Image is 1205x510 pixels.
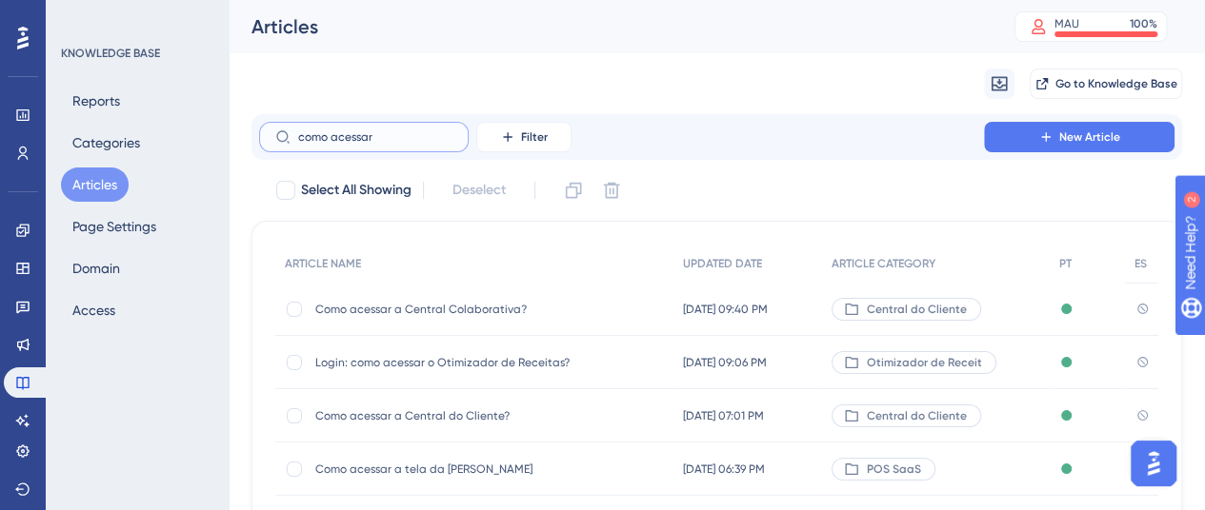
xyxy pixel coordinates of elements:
[61,167,129,202] button: Articles
[832,256,935,271] span: ARTICLE CATEGORY
[683,256,762,271] span: UPDATED DATE
[452,179,506,202] span: Deselect
[1059,256,1072,271] span: PT
[315,355,620,370] span: Login: como acessar o Otimizador de Receitas?
[867,302,967,317] span: Central do Cliente
[683,408,764,423] span: [DATE] 07:01 PM
[683,355,767,370] span: [DATE] 09:06 PM
[1055,76,1177,91] span: Go to Knowledge Base
[132,10,138,25] div: 2
[61,209,168,244] button: Page Settings
[61,251,131,285] button: Domain
[521,129,548,145] span: Filter
[476,122,572,152] button: Filter
[45,5,119,28] span: Need Help?
[1130,16,1157,31] div: 100 %
[1059,129,1120,145] span: New Article
[435,173,523,207] button: Deselect
[867,461,921,477] span: POS SaaS
[984,122,1175,152] button: New Article
[1125,435,1182,492] iframe: UserGuiding AI Assistant Launcher
[315,461,620,477] span: Como acessar a tela da [PERSON_NAME]
[1030,69,1182,99] button: Go to Knowledge Base
[61,126,151,160] button: Categories
[867,408,967,423] span: Central do Cliente
[315,408,620,423] span: Como acessar a Central do Cliente?
[61,46,160,61] div: KNOWLEDGE BASE
[285,256,361,271] span: ARTICLE NAME
[683,461,765,477] span: [DATE] 06:39 PM
[1135,256,1147,271] span: ES
[301,179,412,202] span: Select All Showing
[61,84,131,118] button: Reports
[61,293,127,327] button: Access
[867,355,982,370] span: Otimizador de Receit
[298,130,452,144] input: Search
[315,302,620,317] span: Como acessar a Central Colaborativa?
[683,302,768,317] span: [DATE] 09:40 PM
[1054,16,1079,31] div: MAU
[251,13,967,40] div: Articles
